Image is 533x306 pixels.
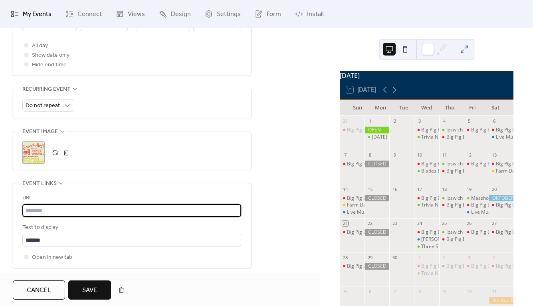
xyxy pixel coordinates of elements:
[421,134,447,141] div: Trivia Night
[446,236,473,243] div: Big Pig BBQ
[199,3,247,25] a: Settings
[446,161,509,167] div: Ipswich Homegrown Market
[464,127,489,133] div: Big Pig BBQ
[392,118,398,124] div: 2
[466,288,472,294] div: 10
[464,161,489,167] div: Big Pig BBQ
[367,118,373,124] div: 1
[464,195,489,202] div: Masshole Dog Biscuits: Pop-Up
[421,161,448,167] div: Big Pig BBQ
[414,127,439,133] div: Big Pig BBQ
[496,229,522,236] div: Big Pig BBQ
[347,195,373,202] div: Big Pig BBQ
[392,254,398,260] div: 30
[267,10,281,19] span: Form
[365,195,389,202] div: CLOSED
[439,134,464,141] div: Big Pig BBQ
[340,161,365,167] div: Big Pig BBQ
[68,280,111,300] button: Save
[340,202,365,209] div: Farm Days at Appleton Farm
[414,195,439,202] div: Big Pig BBQ
[438,100,461,116] div: Thu
[367,152,373,158] div: 8
[416,152,422,158] div: 10
[110,3,151,25] a: Views
[464,202,489,209] div: Big Pig BBQ
[77,10,102,19] span: Connect
[340,195,365,202] div: Big Pig BBQ
[372,134,387,141] div: [DATE]
[128,10,145,19] span: Views
[489,297,513,304] div: 8th AnniBREWsary Bash!
[446,134,473,141] div: Big Pig BBQ
[466,186,472,192] div: 19
[446,202,473,209] div: Big Pig BBQ
[489,202,513,209] div: Big Pig BBQ
[416,288,422,294] div: 8
[489,229,513,236] div: Big Pig BBQ
[367,288,373,294] div: 6
[496,127,522,133] div: Big Pig BBQ
[471,161,497,167] div: Big Pig BBQ
[471,263,497,270] div: Big Pig BBQ
[442,186,448,192] div: 18
[347,263,373,270] div: Big Pig BBQ
[340,209,365,216] div: Live Music: Steve Dennis Acoustic
[22,141,45,164] div: ;
[392,100,415,116] div: Tue
[421,243,511,250] div: Three Sisters Garden Project Fundraiser
[491,254,497,260] div: 4
[489,127,513,133] div: Big Pig BBQ
[414,270,439,277] div: Trivia Night
[342,118,348,124] div: 31
[307,10,323,19] span: Install
[367,221,373,227] div: 22
[442,288,448,294] div: 9
[421,229,448,236] div: Big Pig BBQ
[340,263,365,270] div: Big Pig BBQ
[421,270,447,277] div: Trivia Night
[491,152,497,158] div: 13
[347,161,373,167] div: Big Pig BBQ
[342,254,348,260] div: 28
[82,286,97,295] span: Save
[439,168,464,175] div: Big Pig BBQ
[347,209,430,216] div: Live Music: [PERSON_NAME] Acoustic
[446,168,473,175] div: Big Pig BBQ
[439,202,464,209] div: Big Pig BBQ
[59,3,108,25] a: Connect
[491,118,497,124] div: 6
[464,263,489,270] div: Big Pig BBQ
[446,263,473,270] div: Big Pig BBQ
[464,209,489,216] div: Live Music: Reach for the Sun
[414,243,439,250] div: Three Sisters Garden Project Fundraiser
[466,254,472,260] div: 3
[439,236,464,243] div: Big Pig BBQ
[392,186,398,192] div: 16
[439,263,464,270] div: Big Pig BBQ
[365,161,389,167] div: CLOSED
[365,127,389,133] div: OPEN
[491,288,497,294] div: 11
[491,186,497,192] div: 20
[496,202,522,209] div: Big Pig BBQ
[414,168,439,175] div: Blades & Brews Woodcarving Workshop
[489,263,513,270] div: Big Pig BBQ
[421,168,510,175] div: Blades & Brews Woodcarving Workshop
[342,288,348,294] div: 5
[13,280,65,300] button: Cancel
[421,202,447,209] div: Trivia Night
[249,3,287,25] a: Form
[464,229,489,236] div: Big Pig BBQ
[496,161,522,167] div: Big Pig BBQ
[496,263,522,270] div: Big Pig BBQ
[346,100,369,116] div: Sun
[442,254,448,260] div: 2
[414,229,439,236] div: Big Pig BBQ
[484,100,507,116] div: Sat
[5,3,57,25] a: My Events
[27,286,51,295] span: Cancel
[414,263,439,270] div: Big Pig BBQ
[22,193,240,203] div: URL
